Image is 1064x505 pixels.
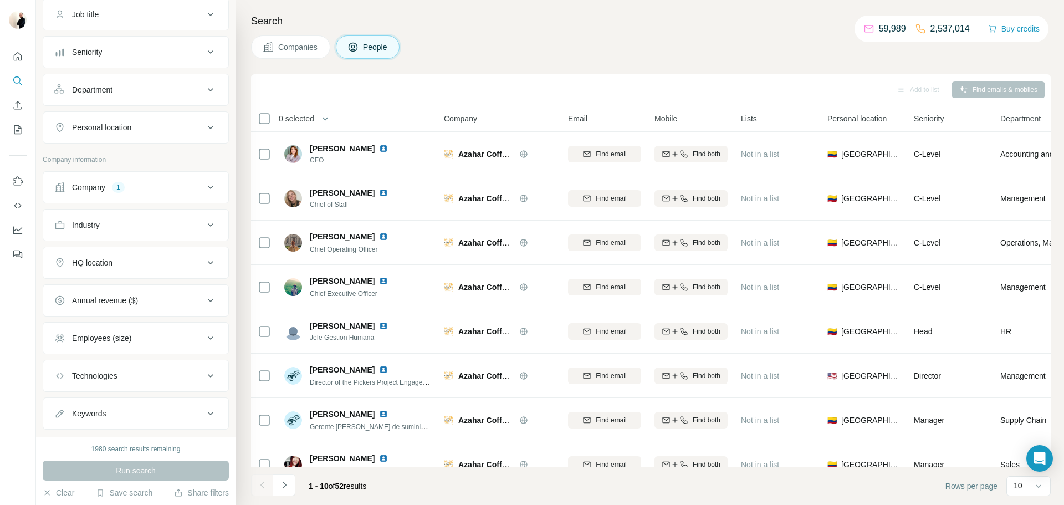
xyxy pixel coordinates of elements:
img: Avatar [284,367,302,385]
span: [PERSON_NAME] [310,231,375,242]
span: Not in a list [741,150,779,159]
div: Seniority [72,47,102,58]
span: Find email [596,371,626,381]
img: Logo of Azahar Coffee Company [444,371,453,380]
button: Find both [654,190,728,207]
div: Annual revenue ($) [72,295,138,306]
span: Find both [693,415,720,425]
img: LinkedIn logo [379,188,388,197]
span: Find both [693,238,720,248]
p: 2,537,014 [930,22,970,35]
span: [PERSON_NAME] [310,364,375,375]
button: Keywords [43,400,228,427]
span: [GEOGRAPHIC_DATA] [841,282,901,293]
span: Find email [596,193,626,203]
img: LinkedIn logo [379,232,388,241]
img: Logo of Azahar Coffee Company [444,194,453,203]
img: Logo of Azahar Coffee Company [444,327,453,336]
span: Azahar Coffee Company [458,283,548,292]
span: Find email [596,149,626,159]
button: Company1 [43,174,228,201]
span: C-Level [914,194,940,203]
button: HQ location [43,249,228,276]
button: Find both [654,146,728,162]
button: Find both [654,368,728,384]
span: 🇨🇴 [827,282,837,293]
img: Logo of Azahar Coffee Company [444,283,453,292]
button: Find both [654,279,728,295]
span: Management [1000,193,1046,204]
span: Lists [741,113,757,124]
span: Not in a list [741,371,779,380]
p: 10 [1014,480,1022,491]
span: Find both [693,371,720,381]
div: Employees (size) [72,333,131,344]
img: LinkedIn logo [379,454,388,463]
div: 1 [112,182,125,192]
img: LinkedIn logo [379,144,388,153]
div: Technologies [72,370,117,381]
span: [PERSON_NAME] [310,453,375,464]
button: Search [9,71,27,91]
span: HR [1000,326,1011,337]
button: Personal location [43,114,228,141]
span: Manager [914,416,944,425]
span: Not in a list [741,416,779,425]
span: Rows per page [945,481,997,492]
img: Logo of Azahar Coffee Company [444,460,453,469]
span: Chief of Staff [310,200,401,210]
span: 🇨🇴 [827,326,837,337]
span: Find both [693,149,720,159]
span: Companies [278,42,319,53]
span: C-Level [914,283,940,292]
p: Company information [43,155,229,165]
span: Not in a list [741,327,779,336]
span: [GEOGRAPHIC_DATA] [841,415,901,426]
button: Find email [568,190,641,207]
span: Chief Operating Officer [310,246,378,253]
button: Seniority [43,39,228,65]
span: [GEOGRAPHIC_DATA] [841,149,901,160]
span: Not in a list [741,238,779,247]
span: Find both [693,193,720,203]
button: Clear [43,487,74,498]
span: of [329,482,335,491]
span: 0 selected [279,113,314,124]
button: Find email [568,368,641,384]
span: Supply Chain [1000,415,1046,426]
span: C-Level [914,150,940,159]
div: Industry [72,220,100,231]
img: Avatar [284,145,302,163]
button: Buy credits [988,21,1040,37]
span: Find email [596,238,626,248]
span: Gerente [PERSON_NAME] de suministro [310,422,432,431]
span: Department [1000,113,1041,124]
button: Find both [654,323,728,340]
span: Azahar Coffee Company [458,416,548,425]
button: My lists [9,120,27,140]
div: Open Intercom Messenger [1026,445,1053,472]
span: 🇨🇴 [827,149,837,160]
span: Sales [1000,459,1020,470]
button: Use Surfe on LinkedIn [9,171,27,191]
span: [PERSON_NAME] [310,320,375,331]
img: Logo of Azahar Coffee Company [444,238,453,247]
span: Head [914,327,932,336]
img: Avatar [284,278,302,296]
span: [GEOGRAPHIC_DATA] [841,237,901,248]
button: Find email [568,412,641,429]
button: Find both [654,456,728,473]
button: Enrich CSV [9,95,27,115]
button: Share filters [174,487,229,498]
span: Azahar Coffee Company [458,460,548,469]
span: Find email [596,415,626,425]
span: [PERSON_NAME] [310,409,375,420]
p: 59,989 [879,22,906,35]
span: [PERSON_NAME] [310,187,375,198]
button: Find email [568,456,641,473]
span: 🇨🇴 [827,193,837,204]
span: People [363,42,388,53]
span: Not in a list [741,460,779,469]
span: 52 [335,482,344,491]
span: Find email [596,327,626,336]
